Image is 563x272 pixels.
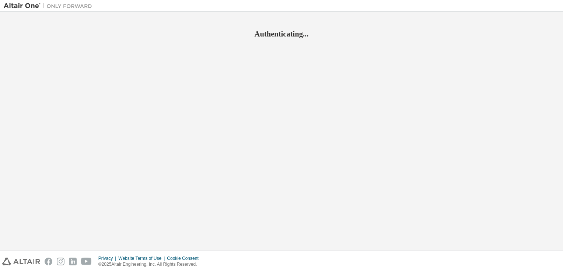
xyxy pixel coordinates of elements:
[4,29,559,39] h2: Authenticating...
[98,261,203,268] p: © 2025 Altair Engineering, Inc. All Rights Reserved.
[118,255,167,261] div: Website Terms of Use
[2,258,40,265] img: altair_logo.svg
[4,2,96,10] img: Altair One
[69,258,77,265] img: linkedin.svg
[98,255,118,261] div: Privacy
[45,258,52,265] img: facebook.svg
[81,258,92,265] img: youtube.svg
[167,255,203,261] div: Cookie Consent
[57,258,64,265] img: instagram.svg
